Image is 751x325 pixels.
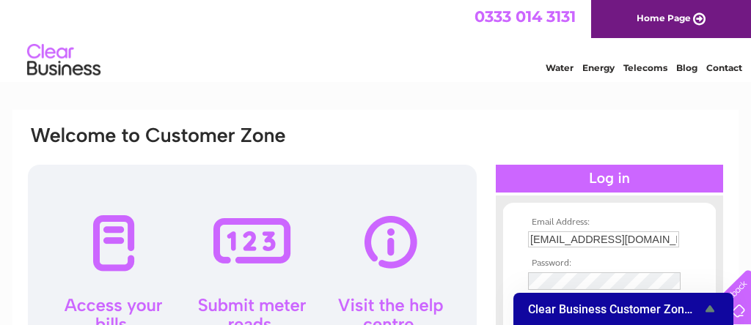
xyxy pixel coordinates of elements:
a: Water [546,62,574,73]
button: Show survey - Clear Business Customer Zone Survey [528,300,719,318]
img: logo.png [26,38,101,83]
span: Clear Business Customer Zone Survey [528,302,701,316]
div: Clear Business is a trading name of Verastar Limited (registered in [GEOGRAPHIC_DATA] No. 3667643... [30,8,723,71]
a: Contact [706,62,742,73]
a: Telecoms [623,62,667,73]
a: Energy [582,62,615,73]
a: 0333 014 3131 [475,7,576,26]
th: Password: [524,258,695,269]
th: Email Address: [524,217,695,228]
a: Blog [676,62,697,73]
